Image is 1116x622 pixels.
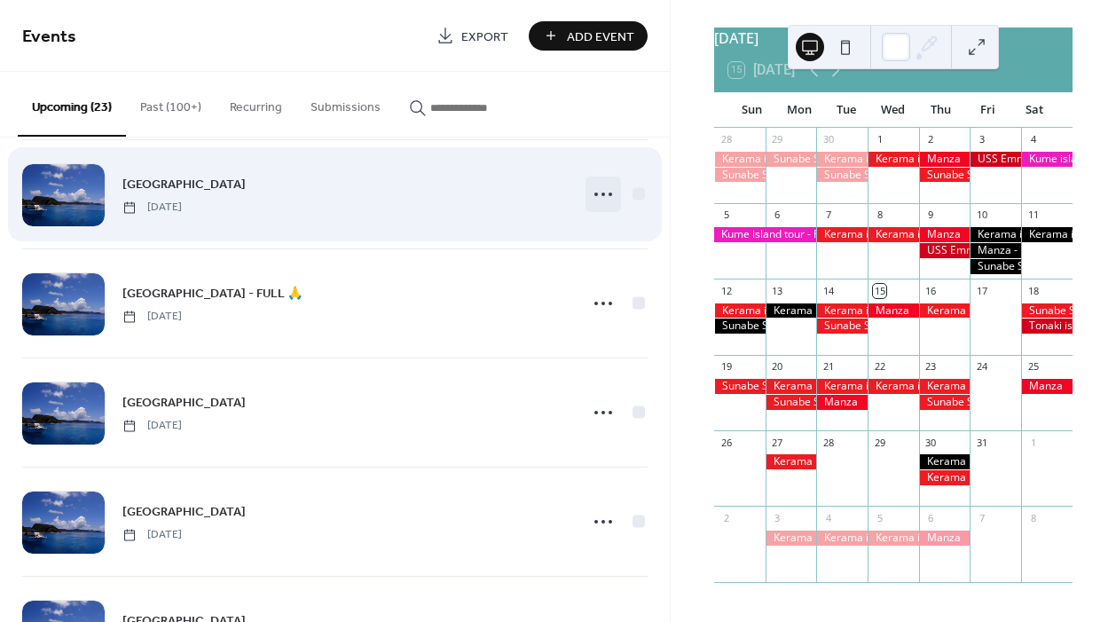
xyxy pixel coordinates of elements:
div: Sunabe Seawall [714,168,766,183]
button: Upcoming (23) [18,72,126,137]
div: Kerama islands [816,227,868,242]
div: 17 [975,284,988,297]
span: [GEOGRAPHIC_DATA] [122,394,246,413]
div: 9 [924,209,938,222]
div: 28 [821,436,835,449]
div: Sunabe Seawall [919,168,971,183]
div: 26 [719,436,733,449]
div: Kerama islands [919,470,971,485]
div: 6 [924,511,938,524]
div: Kume island tour - FULL 🙏 [1021,152,1073,167]
div: Sunabe Seawall [816,168,868,183]
div: Sunabe Seawall [766,152,817,167]
span: Export [461,28,508,46]
div: 13 [771,284,784,297]
div: Kerama islands [868,227,919,242]
div: 7 [975,511,988,524]
div: Manza [919,152,971,167]
div: Manza [868,303,919,319]
div: Mon [775,92,822,128]
div: Kerama islands [766,379,817,394]
span: [DATE] [122,200,182,216]
div: 18 [1026,284,1040,297]
div: Kerama islands [868,152,919,167]
div: Kerama islands [816,152,868,167]
div: Kerama islands [816,379,868,394]
div: Kerama islands [766,531,817,546]
div: 28 [719,133,733,146]
div: Sunabe Seawall [714,379,766,394]
div: 6 [771,209,784,222]
span: Events [22,20,76,54]
div: Kerama islands [919,303,971,319]
div: Kerama islands [816,531,868,546]
div: 1 [1026,436,1040,449]
div: 23 [924,360,938,374]
div: 5 [719,209,733,222]
div: Kerama islands [714,303,766,319]
span: Add Event [567,28,634,46]
button: Past (100+) [126,72,216,135]
div: USS Emmons [919,243,971,258]
div: 15 [873,284,886,297]
span: [GEOGRAPHIC_DATA] [122,176,246,194]
div: 3 [975,133,988,146]
div: Kerama islands - FULL 🙏 [919,454,971,469]
div: Kume island tour - FULL 🙏 [714,227,816,242]
div: 12 [719,284,733,297]
div: Sunabe Seawall - FULL 🙏 [970,259,1021,274]
div: 22 [873,360,886,374]
div: Kerama islands [868,379,919,394]
div: Kerama islands [714,152,766,167]
button: Add Event [529,21,648,51]
div: Sat [1011,92,1058,128]
span: [GEOGRAPHIC_DATA] - FULL 🙏 [122,285,303,303]
div: Kerama islands - FULL 🙏 [766,303,817,319]
div: Tue [822,92,869,128]
span: [GEOGRAPHIC_DATA] [122,503,246,522]
div: USS Emmons [970,152,1021,167]
div: 8 [1026,511,1040,524]
div: Kerama islands - FULL 🙏 [1021,227,1073,242]
div: Sun [728,92,775,128]
a: Export [423,21,522,51]
div: 30 [821,133,835,146]
div: Manza [1021,379,1073,394]
div: Kerama islands - FULL 🙏 [970,227,1021,242]
div: 11 [1026,209,1040,222]
div: 20 [771,360,784,374]
a: [GEOGRAPHIC_DATA] [122,392,246,413]
div: 25 [1026,360,1040,374]
button: Submissions [296,72,395,135]
div: Tonaki island [1021,319,1073,334]
div: 7 [821,209,835,222]
div: Kerama islands [919,379,971,394]
a: [GEOGRAPHIC_DATA] [122,501,246,522]
div: 21 [821,360,835,374]
div: Manza - FULL 🙏 [970,243,1021,258]
div: Sunabe Seawall [766,395,817,410]
div: Thu [916,92,963,128]
div: 4 [1026,133,1040,146]
div: 19 [719,360,733,374]
div: 5 [873,511,886,524]
div: 1 [873,133,886,146]
div: Wed [869,92,916,128]
div: Sunabe Seawall - FULL 🙏 [714,319,766,334]
div: 3 [771,511,784,524]
button: Recurring [216,72,296,135]
div: Manza [919,531,971,546]
div: 30 [924,436,938,449]
div: Kerama islands [766,454,817,469]
div: Sunabe Seawall [1021,303,1073,319]
div: 14 [821,284,835,297]
div: [DATE] [714,28,1073,49]
div: Kerama islands [816,303,868,319]
div: 27 [771,436,784,449]
div: Manza [919,227,971,242]
span: [DATE] [122,418,182,434]
div: 29 [771,133,784,146]
span: [DATE] [122,527,182,543]
div: 10 [975,209,988,222]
